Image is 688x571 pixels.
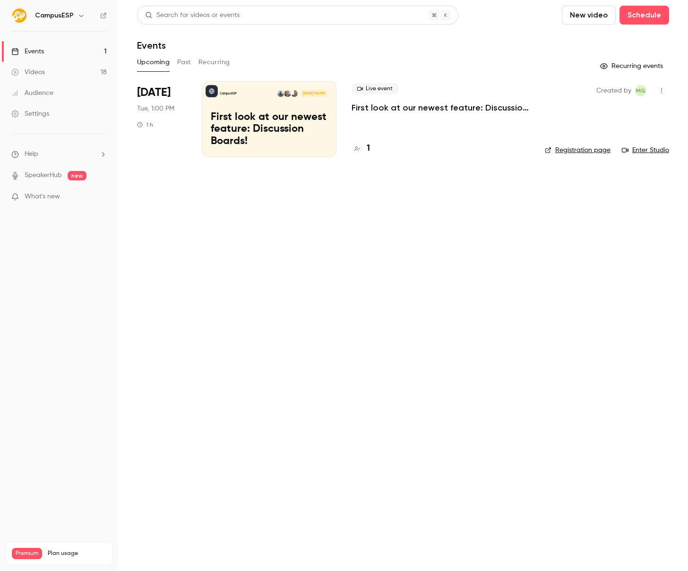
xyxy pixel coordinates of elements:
div: 1 h [137,121,153,128]
button: Recurring events [596,59,669,74]
a: First look at our newest feature: Discussion Boards!CampusESPDanielle DreeszenGavin GrivnaTiffany... [202,81,336,157]
span: Created by [596,85,631,96]
button: Recurring [198,55,230,70]
div: Audience [11,88,53,98]
img: Danielle Dreeszen [291,90,298,97]
div: Events [11,47,44,56]
img: CampusESP [12,8,27,23]
div: Sep 16 Tue, 1:00 PM (America/New York) [137,81,187,157]
iframe: Noticeable Trigger [95,193,107,201]
div: Videos [11,68,45,77]
span: Plan usage [48,550,106,557]
span: Help [25,149,38,159]
p: First look at our newest feature: Discussion Boards! [211,111,327,148]
li: help-dropdown-opener [11,149,107,159]
button: Upcoming [137,55,170,70]
span: Melissa Greiner [635,85,646,96]
h1: Events [137,40,166,51]
a: 1 [352,142,370,155]
span: Tue, 1:00 PM [137,104,174,113]
a: Registration page [545,145,611,155]
a: SpeakerHub [25,170,62,180]
span: Premium [12,548,42,559]
a: First look at our newest feature: Discussion Boards! [352,102,530,113]
span: What's new [25,192,60,202]
span: MG [636,85,645,96]
h4: 1 [367,142,370,155]
a: Enter Studio [622,145,669,155]
h6: CampusESP [35,11,74,20]
button: New video [562,6,616,25]
img: Gavin Grivna [284,90,291,97]
button: Past [177,55,191,70]
p: CampusESP [220,91,237,96]
button: Schedule [619,6,669,25]
span: Live event [352,83,398,94]
span: new [68,171,86,180]
span: [DATE] [137,85,171,100]
div: Settings [11,109,49,119]
div: Search for videos or events [145,10,240,20]
img: Tiffany Zheng [277,90,284,97]
span: [DATE] 1:00 PM [300,90,327,97]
